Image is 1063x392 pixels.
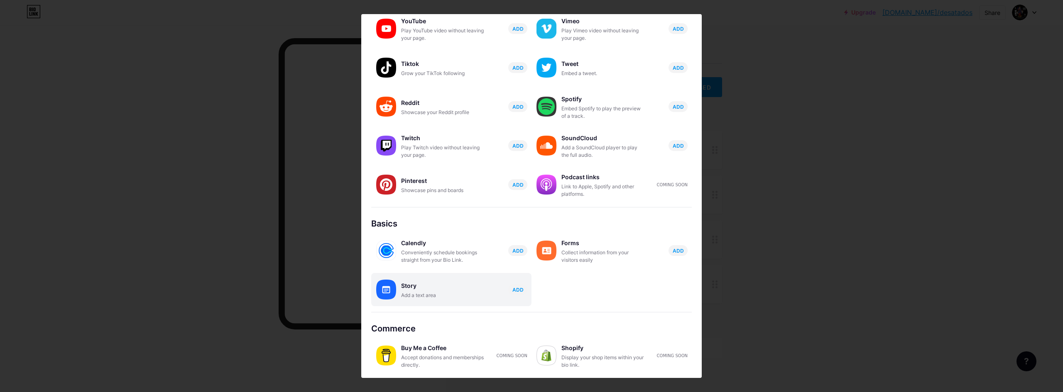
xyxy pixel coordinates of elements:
[512,247,524,254] span: ADD
[371,322,692,335] div: Commerce
[401,292,484,299] div: Add a text area
[401,249,484,264] div: Conveniently schedule bookings straight from your Bio Link.
[508,140,527,151] button: ADD
[376,241,396,261] img: calendly
[401,132,484,144] div: Twitch
[536,346,556,365] img: shopify
[376,346,396,365] img: buymeacoffee
[401,187,484,194] div: Showcase pins and boards
[512,25,524,32] span: ADD
[561,354,644,369] div: Display your shop items within your bio link.
[376,280,396,299] img: story
[561,183,644,198] div: Link to Apple, Spotify and other platforms.
[673,25,684,32] span: ADD
[561,58,644,70] div: Tweet
[673,64,684,71] span: ADD
[401,15,484,27] div: YouTube
[401,342,484,354] div: Buy Me a Coffee
[536,241,556,261] img: forms
[512,142,524,149] span: ADD
[401,97,484,109] div: Reddit
[669,245,688,256] button: ADD
[536,175,556,195] img: podcastlinks
[669,140,688,151] button: ADD
[376,136,396,156] img: twitch
[561,15,644,27] div: Vimeo
[508,101,527,112] button: ADD
[401,70,484,77] div: Grow your TikTok following
[561,237,644,249] div: Forms
[401,354,484,369] div: Accept donations and memberships directly.
[376,97,396,117] img: reddit
[561,27,644,42] div: Play Vimeo video without leaving your page.
[561,249,644,264] div: Collect information from your visitors easily
[401,27,484,42] div: Play YouTube video without leaving your page.
[508,23,527,34] button: ADD
[512,286,524,293] span: ADD
[376,175,396,195] img: pinterest
[669,23,688,34] button: ADD
[497,353,527,359] div: Coming soon
[508,179,527,190] button: ADD
[371,217,692,230] div: Basics
[669,101,688,112] button: ADD
[376,19,396,39] img: youtube
[376,58,396,78] img: tiktok
[536,136,556,156] img: soundcloud
[669,62,688,73] button: ADD
[561,342,644,354] div: Shopify
[561,105,644,120] div: Embed Spotify to play the preview of a track.
[508,62,527,73] button: ADD
[401,109,484,116] div: Showcase your Reddit profile
[561,171,644,183] div: Podcast links
[561,93,644,105] div: Spotify
[401,58,484,70] div: Tiktok
[673,142,684,149] span: ADD
[673,247,684,254] span: ADD
[657,182,688,188] div: Coming soon
[536,97,556,117] img: spotify
[401,237,484,249] div: Calendly
[401,175,484,187] div: Pinterest
[536,19,556,39] img: vimeo
[657,353,688,359] div: Coming soon
[508,284,527,295] button: ADD
[401,280,484,292] div: Story
[561,132,644,144] div: SoundCloud
[512,64,524,71] span: ADD
[561,70,644,77] div: Embed a tweet.
[512,103,524,110] span: ADD
[401,144,484,159] div: Play Twitch video without leaving your page.
[508,245,527,256] button: ADD
[512,181,524,188] span: ADD
[561,144,644,159] div: Add a SoundCloud player to play the full audio.
[673,103,684,110] span: ADD
[536,58,556,78] img: twitter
